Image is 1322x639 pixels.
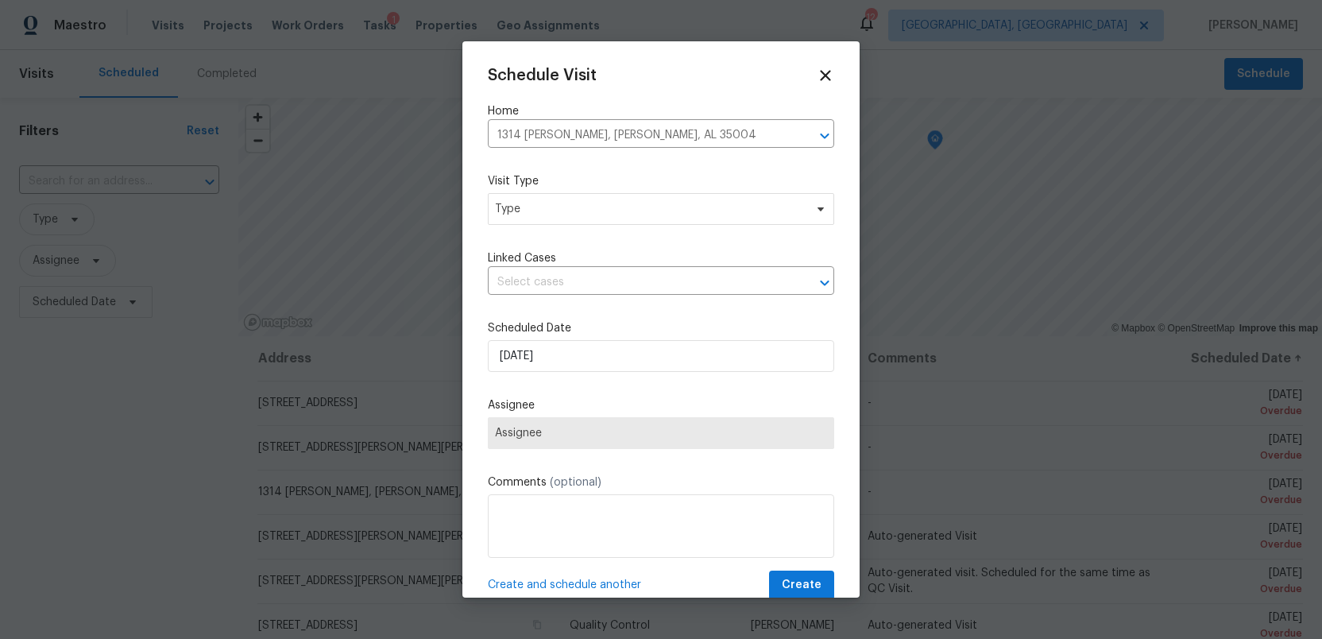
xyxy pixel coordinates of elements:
[814,125,836,147] button: Open
[550,477,601,488] span: (optional)
[488,250,556,266] span: Linked Cases
[488,397,834,413] label: Assignee
[488,577,641,593] span: Create and schedule another
[817,67,834,84] span: Close
[488,340,834,372] input: M/D/YYYY
[488,123,790,148] input: Enter in an address
[488,474,834,490] label: Comments
[488,103,834,119] label: Home
[814,272,836,294] button: Open
[488,173,834,189] label: Visit Type
[488,320,834,336] label: Scheduled Date
[769,571,834,600] button: Create
[488,270,790,295] input: Select cases
[495,201,804,217] span: Type
[782,575,821,595] span: Create
[495,427,827,440] span: Assignee
[488,68,597,83] span: Schedule Visit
